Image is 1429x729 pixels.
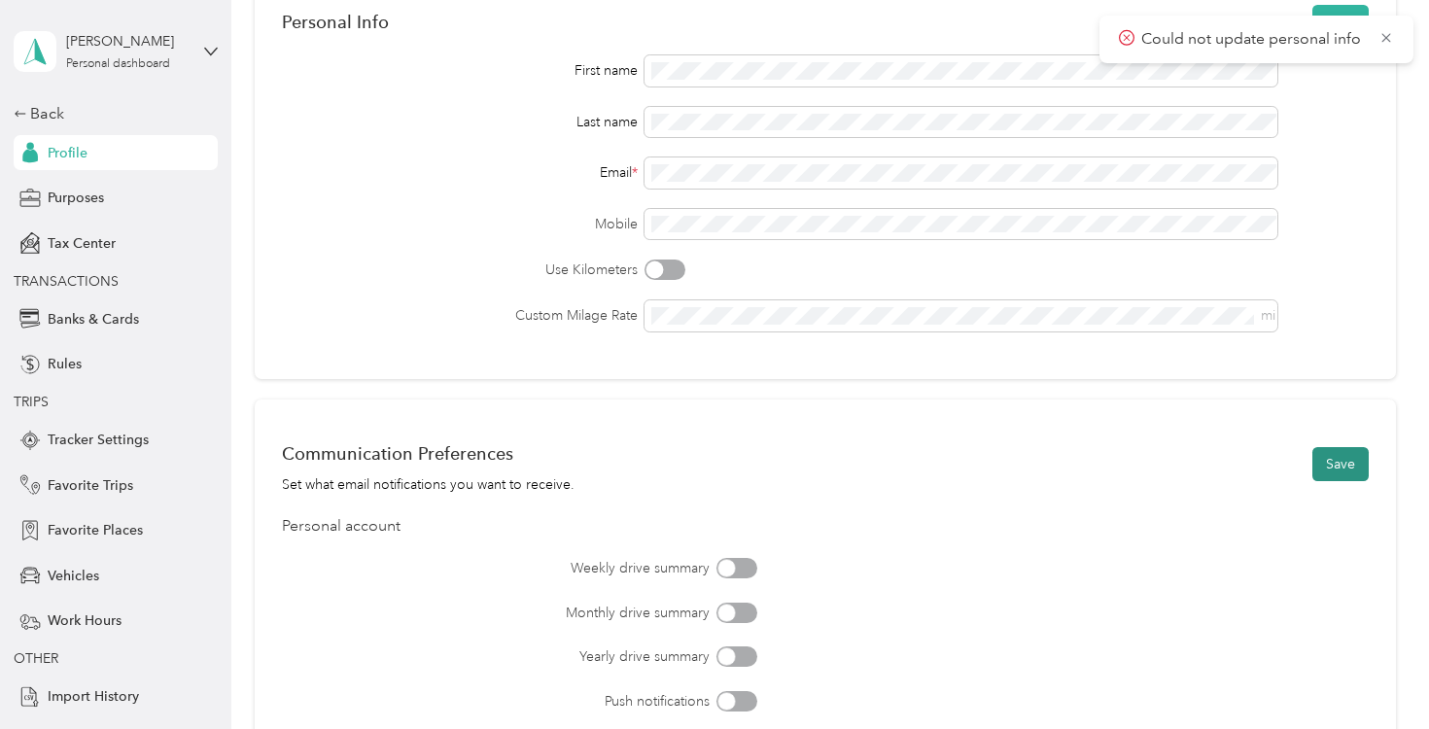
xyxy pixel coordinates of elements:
label: Custom Milage Rate [282,305,637,326]
label: Use Kilometers [282,260,637,280]
span: OTHER [14,650,58,667]
div: Set what email notifications you want to receive. [282,474,575,495]
span: Purposes [48,188,104,208]
span: Rules [48,354,82,374]
span: TRANSACTIONS [14,273,119,290]
div: Personal dashboard [66,58,170,70]
div: Back [14,102,208,125]
div: [PERSON_NAME] [66,31,188,52]
label: Weekly drive summary [391,558,710,578]
span: Banks & Cards [48,309,139,330]
span: Import History [48,686,139,707]
p: Could not update personal info [1141,27,1365,52]
button: Save [1312,447,1369,481]
div: Communication Preferences [282,443,575,464]
div: Personal account [282,515,1368,538]
label: Push notifications [391,691,710,712]
iframe: Everlance-gr Chat Button Frame [1320,620,1429,729]
label: Yearly drive summary [391,646,710,667]
span: Favorite Places [48,520,143,540]
span: Profile [48,143,87,163]
div: Last name [282,112,637,132]
span: Tax Center [48,233,116,254]
div: First name [282,60,637,81]
span: Favorite Trips [48,475,133,496]
label: Mobile [282,214,637,234]
span: Tracker Settings [48,430,149,450]
label: Monthly drive summary [391,603,710,623]
span: mi [1261,307,1275,324]
button: Save [1312,5,1369,39]
span: TRIPS [14,394,49,410]
div: Personal Info [282,12,389,32]
span: Vehicles [48,566,99,586]
div: Email [282,162,637,183]
span: Work Hours [48,610,122,631]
